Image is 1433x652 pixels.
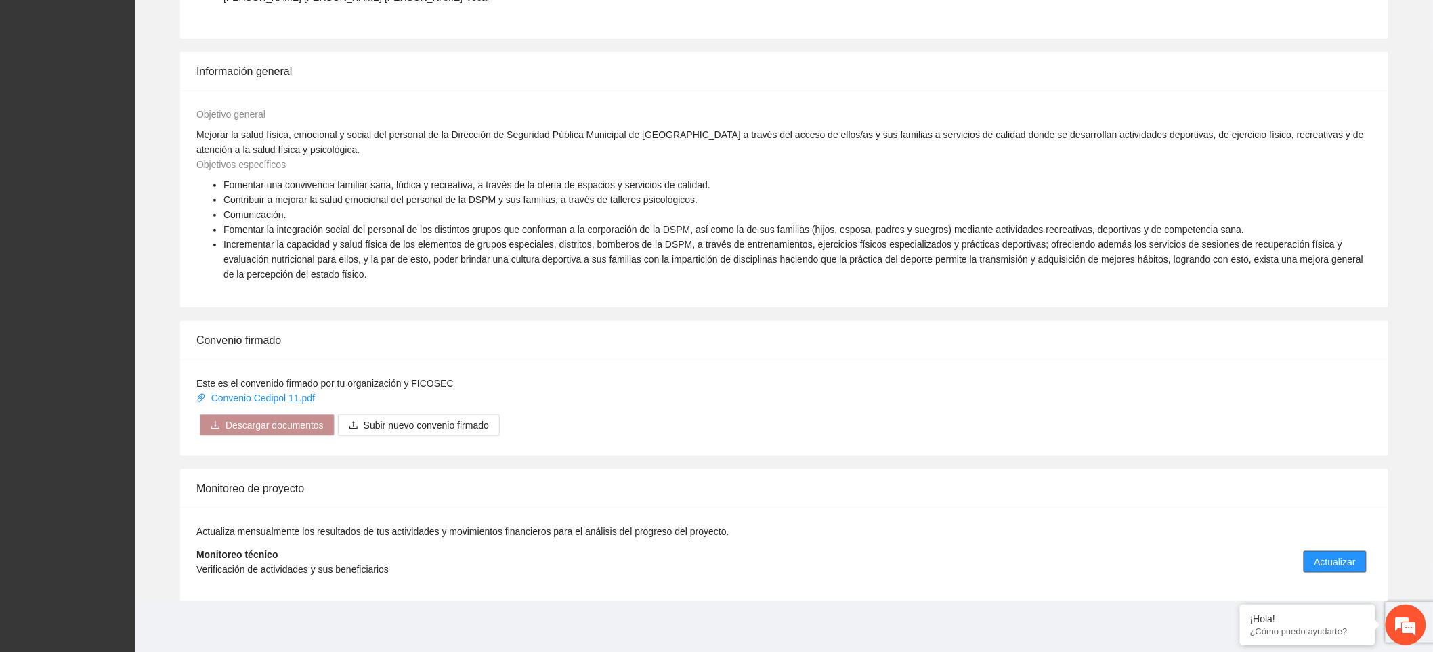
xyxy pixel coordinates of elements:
span: uploadSubir nuevo convenio firmado [338,420,500,431]
div: Chatee con nosotros ahora [70,69,228,87]
span: Verificación de actividades y sus beneficiarios [196,564,389,575]
button: downloadDescargar documentos [200,414,335,436]
span: Subir nuevo convenio firmado [364,418,489,433]
span: Este es el convenido firmado por tu organización y FICOSEC [196,378,454,389]
span: Mejorar la salud física, emocional y social del personal de la Dirección de Seguridad Pública Mun... [196,129,1364,155]
div: ¡Hola! [1250,613,1365,624]
div: Monitoreo de proyecto [196,469,1372,508]
span: Incrementar la capacidad y salud física de los elementos de grupos especiales, distritos, bombero... [223,239,1363,280]
span: Comunicación. [223,209,286,220]
span: Objetivos específicos [196,159,286,170]
div: Información general [196,52,1372,91]
strong: Monitoreo técnico [196,549,278,560]
div: Convenio firmado [196,321,1372,360]
span: Contribuir a mejorar la salud emocional del personal de la DSPM y sus familias, a través de talle... [223,194,698,205]
span: Actualizar [1314,555,1356,569]
span: Fomentar una convivencia familiar sana, lúdica y recreativa, a través de la oferta de espacios y ... [223,179,710,190]
span: Actualiza mensualmente los resultados de tus actividades y movimientos financieros para el anális... [196,526,729,537]
p: ¿Cómo puedo ayudarte? [1250,626,1365,636]
span: Objetivo general [196,109,265,120]
textarea: Escriba su mensaje y pulse “Intro” [7,370,258,417]
button: uploadSubir nuevo convenio firmado [338,414,500,436]
div: Minimizar ventana de chat en vivo [222,7,255,39]
span: upload [349,420,358,431]
a: Convenio Cedipol 11.pdf [196,393,318,404]
span: Estamos en línea. [79,181,187,318]
span: download [211,420,220,431]
span: paper-clip [196,393,206,403]
button: Actualizar [1304,551,1367,573]
span: Descargar documentos [226,418,324,433]
span: Fomentar la integración social del personal de los distintos grupos que conforman a la corporació... [223,224,1244,235]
